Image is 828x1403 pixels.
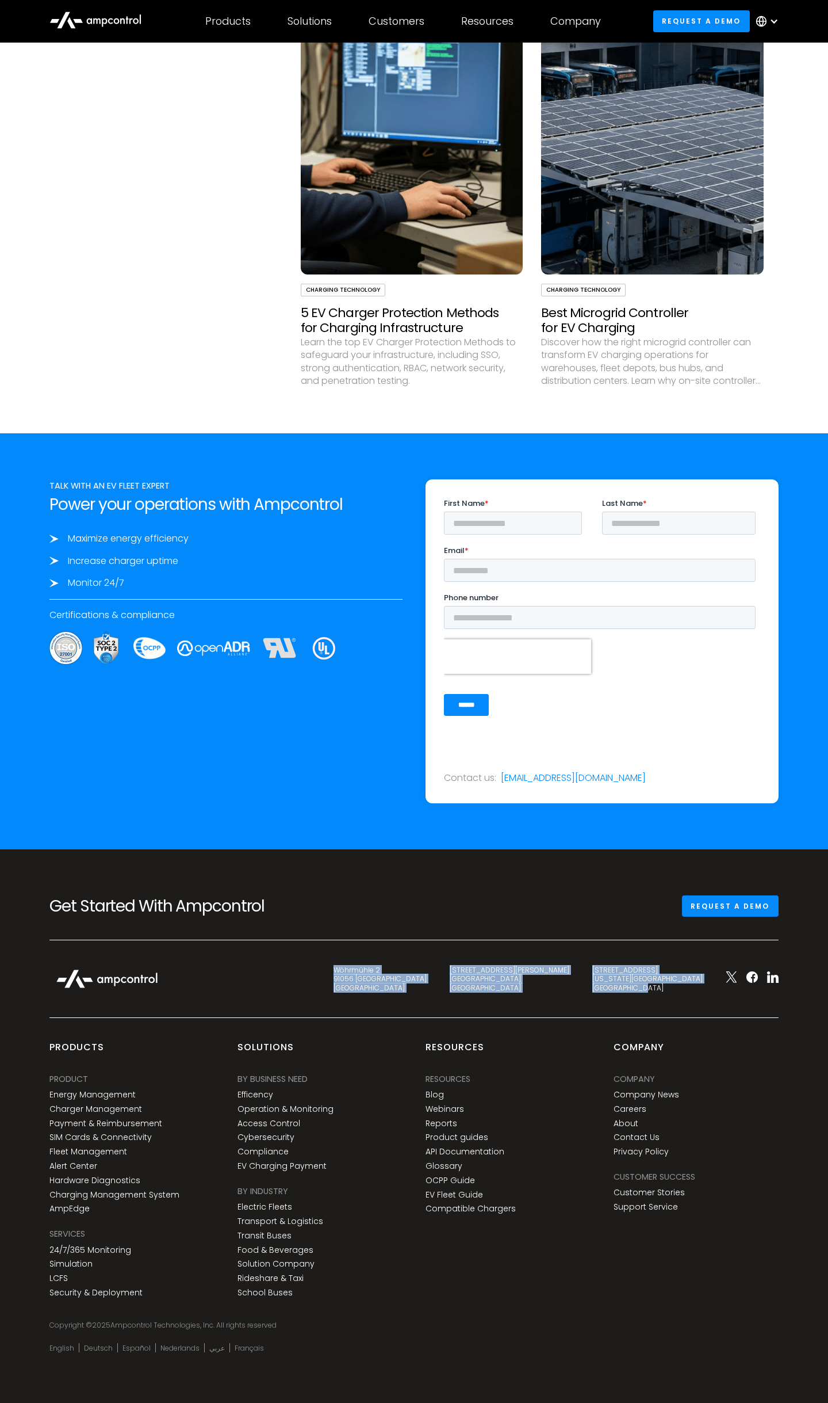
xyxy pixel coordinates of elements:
[237,1073,308,1085] div: BY BUSINESS NEED
[614,1147,669,1157] a: Privacy Policy
[237,1161,327,1171] a: EV Charging Payment
[541,284,626,296] div: Charging Technology
[49,495,402,514] h2: Power your operations with Ampcontrol
[237,1104,333,1114] a: Operation & Monitoring
[444,498,760,726] iframe: Form 0
[450,966,569,993] div: [STREET_ADDRESS][PERSON_NAME] [GEOGRAPHIC_DATA] [GEOGRAPHIC_DATA]
[49,1119,162,1128] a: Payment & Reimbursement
[287,15,332,28] div: Solutions
[49,1104,142,1114] a: Charger Management
[425,1041,484,1063] div: Resources
[237,1133,294,1142] a: Cybersecurity
[541,336,764,388] p: Discover how the right microgrid controller can transform EV charging operations for warehouses, ...
[653,10,750,32] a: Request a demo
[49,897,277,916] h2: Get Started With Ampcontrol
[49,1161,97,1171] a: Alert Center
[461,15,513,28] div: Resources
[614,1090,679,1100] a: Company News
[237,1202,292,1212] a: Electric Fleets
[49,1147,127,1157] a: Fleet Management
[49,1344,74,1353] a: English
[444,772,496,784] div: Contact us:
[614,1073,655,1085] div: Company
[301,284,385,296] div: Charging Technology
[614,1104,646,1114] a: Careers
[205,15,251,28] div: Products
[425,1147,504,1157] a: API Documentation
[49,1259,93,1269] a: Simulation
[49,1176,140,1185] a: Hardware Diagnostics
[682,895,779,917] a: Request a demo
[425,1133,488,1142] a: Product guides
[49,1073,88,1085] div: PRODUCT
[592,966,703,993] div: [STREET_ADDRESS] [US_STATE][GEOGRAPHIC_DATA] [GEOGRAPHIC_DATA]
[425,1119,457,1128] a: Reports
[68,555,178,567] div: Increase charger uptime
[614,1171,695,1183] div: Customer success
[237,1245,313,1255] a: Food & Beverages
[49,1274,68,1283] a: LCFS
[550,15,601,28] div: Company
[614,1133,660,1142] a: Contact Us
[49,1288,143,1298] a: Security & Deployment
[84,1344,113,1353] a: Deutsch
[614,1188,685,1198] a: Customer Stories
[122,1344,151,1353] a: Español
[49,963,164,994] img: Ampcontrol Logo
[425,1176,475,1185] a: OCPP Guide
[49,479,402,492] div: TALK WITH AN EV FLEET EXPERT
[541,306,764,336] h3: Best Microgrid Controller for EV Charging
[235,1344,264,1353] a: Français
[237,1288,293,1298] a: School Buses
[92,1320,110,1330] span: 2025
[614,1202,678,1212] a: Support Service
[333,966,427,993] div: Wöhrmühle 2 91056 [GEOGRAPHIC_DATA] [GEOGRAPHIC_DATA]
[49,1190,179,1200] a: Charging Management System
[49,1204,90,1214] a: AmpEdge
[237,1259,315,1269] a: Solution Company
[237,1185,288,1198] div: BY INDUSTRY
[301,306,523,336] h3: 5 EV Charger Protection Methods for Charging Infrastructure
[49,1041,104,1063] div: products
[425,1090,444,1100] a: Blog
[68,532,189,545] div: Maximize energy efficiency
[425,1073,470,1085] div: Resources
[425,1161,462,1171] a: Glossary
[68,577,124,589] div: Monitor 24/7
[49,1321,778,1330] div: Copyright © Ampcontrol Technologies, Inc. All rights reserved
[425,1204,516,1214] a: Compatible Chargers
[237,1119,300,1128] a: Access Control
[237,1231,292,1241] a: Transit Buses
[49,1090,136,1100] a: Energy Management
[237,1274,304,1283] a: Rideshare & Taxi
[501,772,646,784] a: [EMAIL_ADDRESS][DOMAIN_NAME]
[237,1090,273,1100] a: Efficency
[614,1119,638,1128] a: About
[160,1344,200,1353] a: Nederlands
[237,1041,294,1063] div: Solutions
[301,336,523,388] p: Learn the top EV Charger Protection Methods to safeguard your infrastructure, including SSO, stro...
[614,1041,664,1063] div: Company
[369,15,424,28] div: Customers
[209,1344,225,1353] a: عربي
[237,1217,323,1226] a: Transport & Logistics
[49,1133,152,1142] a: SIM Cards & Connectivity
[237,1147,289,1157] a: Compliance
[49,1245,131,1255] a: 24/7/365 Monitoring
[49,609,402,622] div: Certifications & compliance
[425,1104,464,1114] a: Webinars
[49,1227,85,1240] div: SERVICES
[425,1190,483,1200] a: EV Fleet Guide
